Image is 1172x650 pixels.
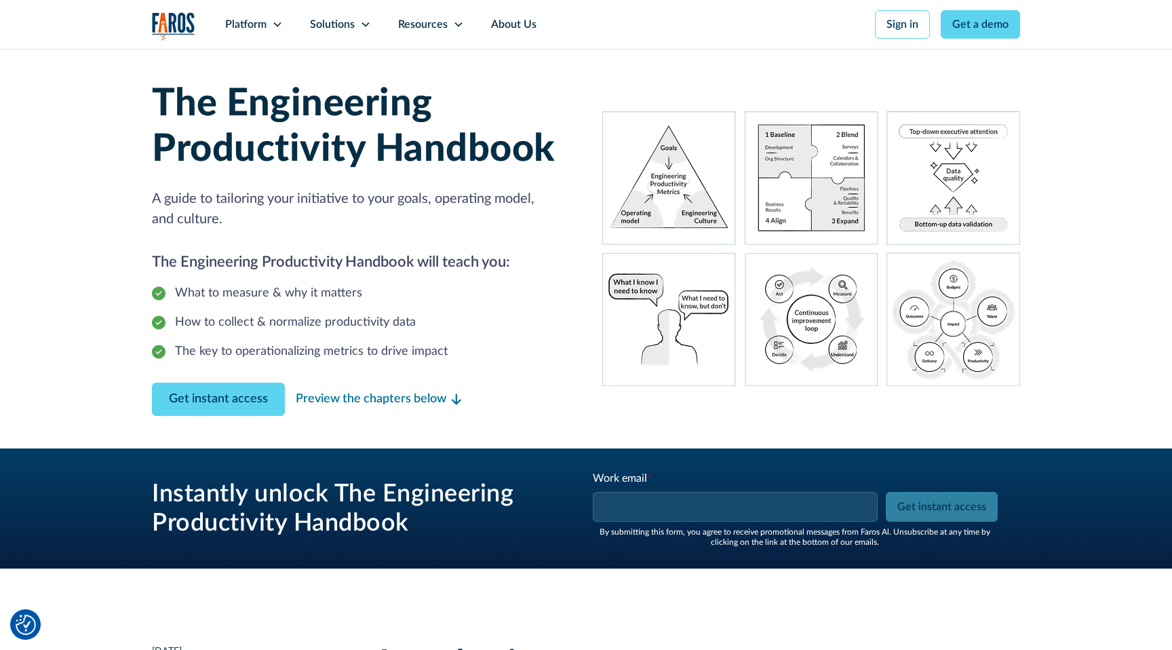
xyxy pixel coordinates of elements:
div: Work email [593,470,880,486]
button: Cookie Settings [16,615,36,635]
div: By submitting this form, you agree to receive promotional messages from Faros Al. Unsubscribe at ... [591,527,998,547]
a: Preview the chapters below [296,390,461,408]
div: Preview the chapters below [296,390,446,408]
a: Sign in [875,10,930,39]
p: A guide to tailoring your initiative to your goals, operating model, and culture. [152,189,570,229]
div: Resources [398,16,448,33]
form: Email Form [591,470,998,547]
div: Platform [225,16,267,33]
div: Solutions [310,16,355,33]
a: home [152,12,195,40]
h2: The Engineering Productivity Handbook will teach you: [152,251,570,273]
a: Contact Modal [152,383,285,416]
input: Get instant access [886,492,998,522]
a: Get a demo [941,10,1020,39]
h1: The Engineering Productivity Handbook [152,81,570,172]
h3: Instantly unlock The Engineering Productivity Handbook [152,480,559,538]
div: The key to operationalizing metrics to drive impact [175,343,448,361]
div: How to collect & normalize productivity data [175,313,416,332]
div: What to measure & why it matters [175,284,362,303]
img: Logo of the analytics and reporting company Faros. [152,12,195,40]
img: Revisit consent button [16,615,36,635]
